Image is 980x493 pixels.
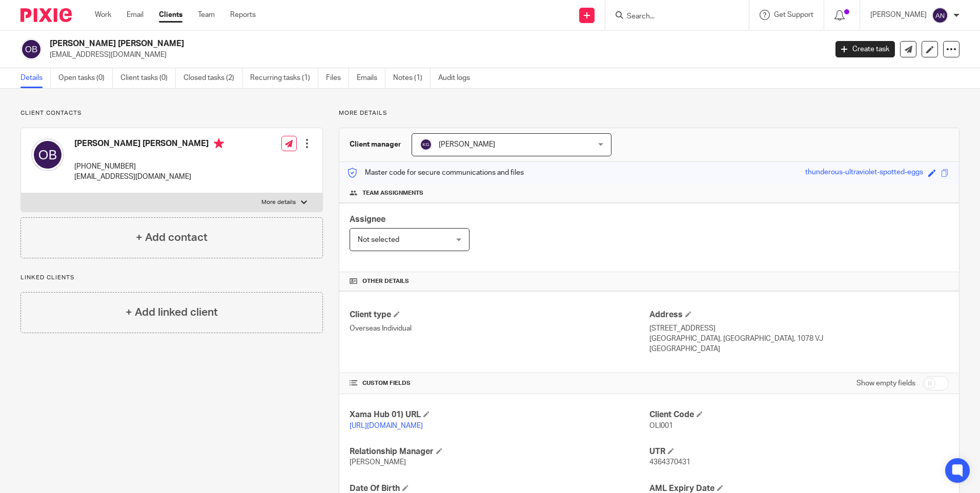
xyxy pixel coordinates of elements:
span: OLI001 [649,422,673,429]
img: svg%3E [31,138,64,171]
span: 4364370431 [649,459,690,466]
a: Clients [159,10,182,20]
span: Get Support [774,11,813,18]
h4: + Add linked client [126,304,218,320]
p: More details [339,109,959,117]
p: Linked clients [21,274,323,282]
p: [STREET_ADDRESS] [649,323,949,334]
input: Search [626,12,718,22]
img: svg%3E [21,38,42,60]
p: [EMAIL_ADDRESS][DOMAIN_NAME] [50,50,820,60]
a: Details [21,68,51,88]
a: Files [326,68,349,88]
a: [URL][DOMAIN_NAME] [350,422,423,429]
a: Open tasks (0) [58,68,113,88]
h4: Address [649,310,949,320]
a: Emails [357,68,385,88]
h4: + Add contact [136,230,208,245]
img: svg%3E [420,138,432,151]
p: [PHONE_NUMBER] [74,161,224,172]
span: Assignee [350,215,385,223]
i: Primary [214,138,224,149]
h4: [PERSON_NAME] [PERSON_NAME] [74,138,224,151]
a: Closed tasks (2) [183,68,242,88]
p: [EMAIL_ADDRESS][DOMAIN_NAME] [74,172,224,182]
a: Email [127,10,144,20]
div: thunderous-ultraviolet-spotted-eggs [805,167,923,179]
img: svg%3E [932,7,948,24]
a: Notes (1) [393,68,431,88]
h4: Client Code [649,409,949,420]
p: [PERSON_NAME] [870,10,927,20]
p: Master code for secure communications and files [347,168,524,178]
h2: [PERSON_NAME] [PERSON_NAME] [50,38,666,49]
a: Team [198,10,215,20]
h3: Client manager [350,139,401,150]
a: Create task [835,41,895,57]
h4: Xama Hub 01) URL [350,409,649,420]
a: Work [95,10,111,20]
span: Team assignments [362,189,423,197]
span: [PERSON_NAME] [439,141,495,148]
span: Not selected [358,236,399,243]
a: Reports [230,10,256,20]
h4: Relationship Manager [350,446,649,457]
a: Recurring tasks (1) [250,68,318,88]
span: Other details [362,277,409,285]
h4: Client type [350,310,649,320]
p: Overseas Individual [350,323,649,334]
p: More details [261,198,296,207]
a: Audit logs [438,68,478,88]
a: Client tasks (0) [120,68,176,88]
p: Client contacts [21,109,323,117]
h4: UTR [649,446,949,457]
p: [GEOGRAPHIC_DATA] [649,344,949,354]
span: [PERSON_NAME] [350,459,406,466]
p: [GEOGRAPHIC_DATA], [GEOGRAPHIC_DATA], 1078 VJ [649,334,949,344]
label: Show empty fields [856,378,915,388]
img: Pixie [21,8,72,22]
h4: CUSTOM FIELDS [350,379,649,387]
